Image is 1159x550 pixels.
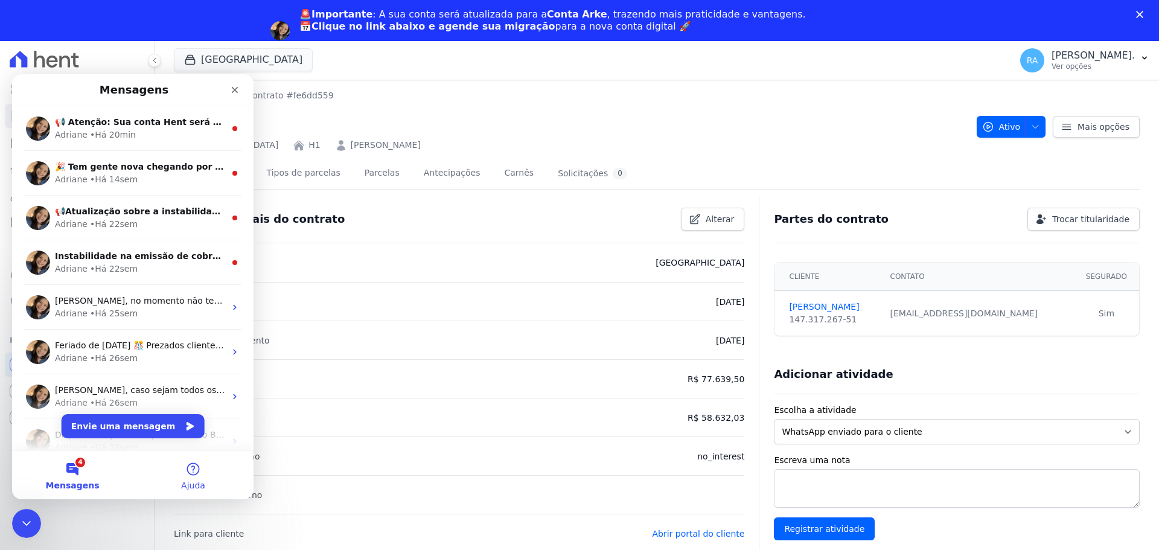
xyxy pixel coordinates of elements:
p: Tipo de amortização [174,449,260,464]
a: Antecipações [421,158,483,190]
iframe: Intercom live chat [12,74,254,499]
div: Adriane [43,322,75,335]
div: 0 [613,168,627,179]
img: Profile image for Adriane [14,266,38,290]
a: Abrir portal do cliente [652,529,744,539]
div: [EMAIL_ADDRESS][DOMAIN_NAME] [890,307,1067,320]
h3: Detalhes gerais do contrato [174,212,345,226]
b: Conta Arke [547,8,607,20]
a: H1 [308,139,320,152]
span: Trocar titularidade [1052,213,1129,225]
a: Negativação [5,290,149,314]
a: Crédito [5,263,149,287]
div: Adriane [43,278,75,290]
p: Link para cliente [174,526,244,541]
nav: Breadcrumb [174,89,334,102]
nav: Breadcrumb [174,89,967,102]
button: Ativo [977,116,1046,138]
a: Conta Hent [5,379,149,403]
a: Parcelas [5,130,149,155]
img: Profile image for Adriane [14,355,38,379]
label: Escreva uma nota [774,454,1140,467]
p: [GEOGRAPHIC_DATA] [656,255,744,270]
div: • Há 28sem [78,367,126,380]
a: Transferências [5,237,149,261]
th: Contato [883,263,1074,291]
div: 147.317.267-51 [789,313,875,326]
span: Ativo [982,116,1021,138]
h3: Partes do contrato [774,212,889,226]
span: Mais opções [1078,121,1129,133]
button: RA [PERSON_NAME]. Ver opções [1011,43,1159,77]
a: Alterar [681,208,745,231]
a: Minha Carteira [5,210,149,234]
a: Contrato #fe6dd559 [246,89,333,102]
p: [DATE] [716,333,744,348]
img: Profile image for Adriane [14,132,38,156]
a: Lotes [5,157,149,181]
span: Mensagens [34,407,88,415]
img: Profile image for Adriane [14,310,38,334]
div: Adriane [43,99,75,112]
div: Adriane [43,144,75,156]
p: no_interest [697,449,744,464]
div: • Há 26sem [78,322,126,335]
th: Cliente [774,263,883,291]
div: : A sua conta será atualizada para a , trazendo mais praticidade e vantagens. 📅 para a nova conta... [299,8,806,33]
div: Adriane [43,233,75,246]
p: [DATE] [716,295,744,309]
td: Sim [1074,291,1139,336]
span: [PERSON_NAME], no momento não temos a opção .txt disponivel no sistema. [43,222,370,231]
b: 🚨Importante [299,8,372,20]
a: Tipos de parcelas [264,158,343,190]
a: [PERSON_NAME] [789,301,875,313]
label: Escolha a atividade [774,404,1140,417]
a: Contratos [5,104,149,128]
span: [PERSON_NAME], caso sejam todos os contratos ativos do Reserva 3ª fase, me avise e solicitarem a ... [43,311,975,321]
img: Profile image for Adriane [14,176,38,200]
input: Registrar atividade [774,517,875,540]
a: Carnês [502,158,536,190]
div: • Há 26sem [78,278,126,290]
b: Clique no link abaixo e agende sua migração [311,21,555,32]
div: Fechar [1136,11,1148,18]
a: Mais opções [1053,116,1140,138]
div: • Há 22sem [78,188,126,201]
a: Recebíveis [5,353,149,377]
div: • Há 25sem [78,233,126,246]
div: Adriane [43,367,75,380]
th: Segurado [1074,263,1139,291]
iframe: Intercom live chat [12,509,41,538]
h2: H1 [174,107,967,134]
div: Adriane [43,188,75,201]
a: Parcelas [362,158,402,190]
p: R$ 58.632,03 [688,411,744,425]
div: • Há 22sem [78,144,126,156]
p: [PERSON_NAME]. [1052,50,1135,62]
span: RA [1027,56,1038,65]
span: Ajuda [169,407,193,415]
a: Agendar migração [299,40,399,53]
div: Plataformas [10,333,144,348]
p: R$ 77.639,50 [688,372,744,386]
a: Trocar titularidade [1027,208,1140,231]
a: [PERSON_NAME] [351,139,421,152]
a: Visão Geral [5,77,149,101]
p: Ver opções [1052,62,1135,71]
span: Alterar [706,213,735,225]
a: Solicitações0 [555,158,630,190]
img: Profile image for Adriane [14,221,38,245]
button: Ajuda [121,377,241,425]
div: Solicitações [558,168,627,179]
button: Envie uma mensagem [49,340,193,364]
img: Profile image for Adriane [14,87,38,111]
button: [GEOGRAPHIC_DATA] [174,48,313,71]
a: Clientes [5,184,149,208]
h3: Adicionar atividade [774,367,893,382]
img: Profile image for Adriane [270,21,290,40]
